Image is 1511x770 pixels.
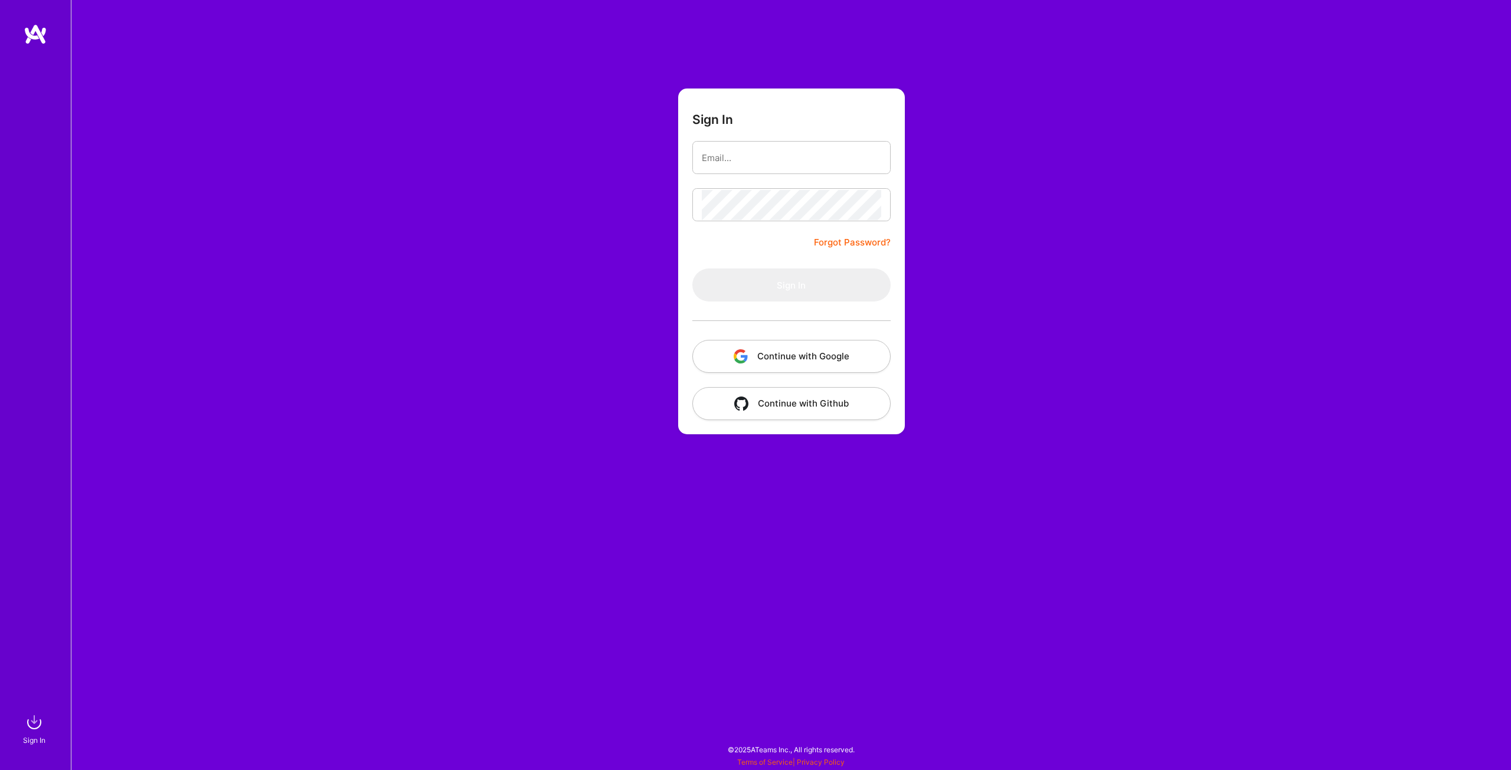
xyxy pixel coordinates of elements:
[692,268,891,302] button: Sign In
[692,112,733,127] h3: Sign In
[692,387,891,420] button: Continue with Github
[25,710,46,746] a: sign inSign In
[737,758,845,766] span: |
[734,397,748,411] img: icon
[797,758,845,766] a: Privacy Policy
[23,734,45,746] div: Sign In
[24,24,47,45] img: logo
[814,235,891,250] a: Forgot Password?
[737,758,793,766] a: Terms of Service
[734,349,748,363] img: icon
[71,735,1511,764] div: © 2025 ATeams Inc., All rights reserved.
[22,710,46,734] img: sign in
[692,340,891,373] button: Continue with Google
[702,143,881,173] input: Email...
